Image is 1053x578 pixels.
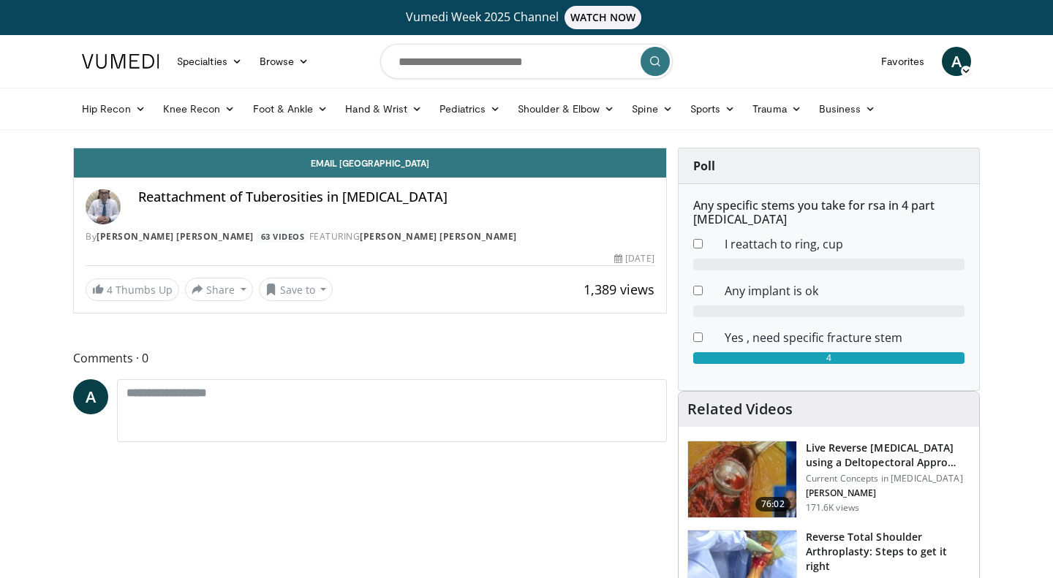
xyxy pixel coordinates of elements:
img: 684033_3.png.150x105_q85_crop-smart_upscale.jpg [688,441,796,517]
h6: Any specific stems you take for rsa in 4 part [MEDICAL_DATA] [693,199,965,227]
img: VuMedi Logo [82,54,159,69]
a: Spine [623,94,681,123]
a: 4 Thumbs Up [86,278,179,301]
a: Vumedi Week 2025 ChannelWATCH NOW [84,6,969,29]
input: Search topics, interventions [380,44,673,79]
h4: Reattachment of Tuberosities in [MEDICAL_DATA] [138,189,654,205]
a: Email [GEOGRAPHIC_DATA] [74,148,666,178]
span: 76:02 [755,497,790,512]
p: 171.6K views [806,502,859,514]
a: Foot & Ankle [244,94,337,123]
a: Hip Recon [73,94,154,123]
button: Save to [259,278,333,301]
a: Sports [682,94,744,123]
dd: Yes , need specific fracture stem [714,329,975,346]
span: WATCH NOW [565,6,642,29]
a: 76:02 Live Reverse [MEDICAL_DATA] using a Deltopectoral Appro… Current Concepts in [MEDICAL_DATA]... [687,441,970,518]
a: Trauma [744,94,810,123]
a: Business [810,94,885,123]
a: A [73,379,108,414]
h3: Live Reverse [MEDICAL_DATA] using a Deltopectoral Appro… [806,441,970,470]
a: Hand & Wrist [336,94,431,123]
p: Current Concepts in [MEDICAL_DATA] [806,473,970,484]
span: 1,389 views [584,281,654,298]
button: Share [185,278,253,301]
div: [DATE] [614,252,654,265]
h3: Reverse Total Shoulder Arthroplasty: Steps to get it right [806,530,970,574]
a: Favorites [872,47,933,76]
a: [PERSON_NAME] [PERSON_NAME] [360,230,517,243]
a: Browse [251,47,318,76]
a: Specialties [168,47,251,76]
strong: Poll [693,158,715,174]
span: 4 [107,283,113,297]
dd: Any implant is ok [714,282,975,300]
a: Shoulder & Elbow [509,94,623,123]
dd: I reattach to ring, cup [714,235,975,253]
a: Knee Recon [154,94,244,123]
a: Pediatrics [431,94,509,123]
h4: Related Videos [687,400,793,418]
a: 63 Videos [256,230,309,243]
div: 4 [693,352,965,364]
span: Comments 0 [73,349,667,368]
p: [PERSON_NAME] [806,487,970,499]
img: Avatar [86,189,121,224]
a: [PERSON_NAME] [PERSON_NAME] [97,230,254,243]
a: A [942,47,971,76]
div: By FEATURING [86,230,654,243]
